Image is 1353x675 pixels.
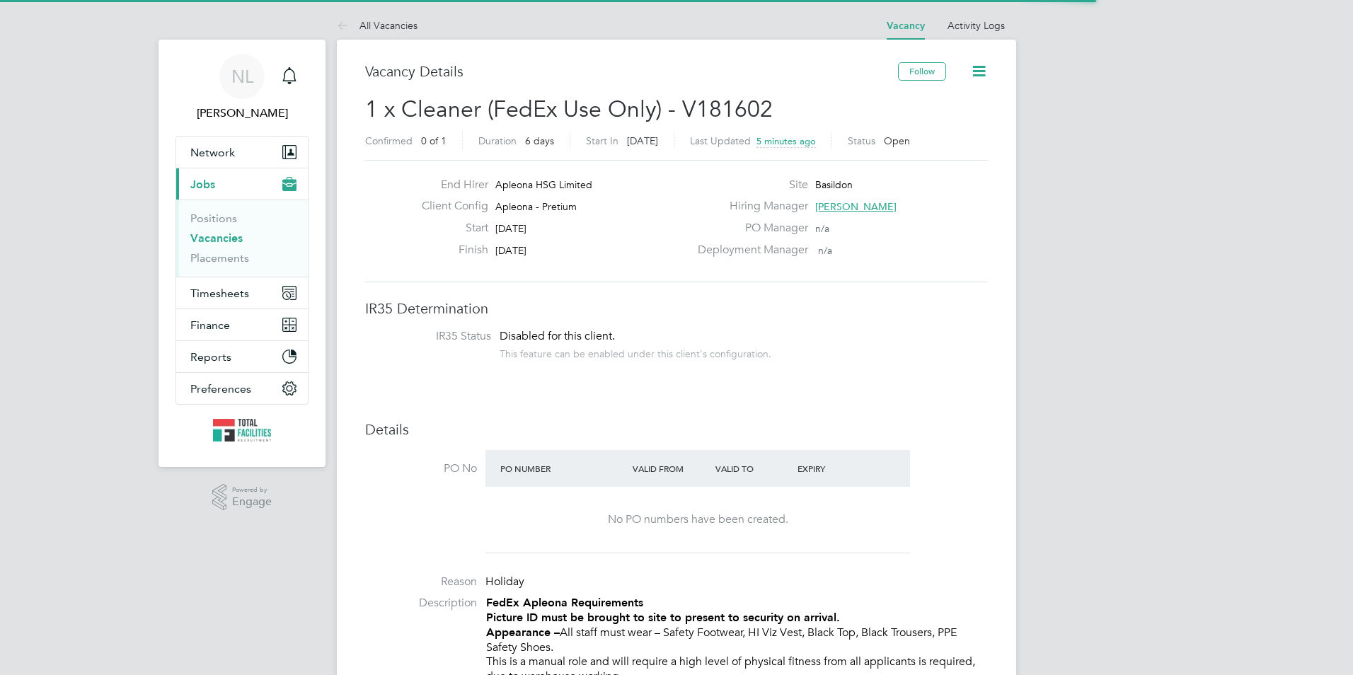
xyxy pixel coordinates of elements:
span: Jobs [190,178,215,191]
button: Preferences [176,373,308,404]
label: Hiring Manager [689,199,808,214]
span: Nicola Lawrence [175,105,309,122]
div: Jobs [176,200,308,277]
span: Preferences [190,382,251,396]
span: [DATE] [495,222,526,235]
nav: Main navigation [159,40,326,467]
button: Follow [898,62,946,81]
div: Valid To [712,456,795,481]
div: This feature can be enabled under this client's configuration. [500,344,771,360]
span: [DATE] [627,134,658,147]
label: Duration [478,134,517,147]
a: NL[PERSON_NAME] [175,54,309,122]
span: Holiday [485,575,524,589]
span: Timesheets [190,287,249,300]
label: IR35 Status [379,329,491,344]
strong: Picture ID must be brought to site to present to security on arrival. [486,611,840,624]
label: Site [689,178,808,192]
h3: IR35 Determination [365,299,988,318]
span: 6 days [525,134,554,147]
label: Start [410,221,488,236]
span: Apleona HSG Limited [495,178,592,191]
span: Open [884,134,910,147]
a: Positions [190,212,237,225]
button: Finance [176,309,308,340]
a: All Vacancies [337,19,418,32]
div: No PO numbers have been created. [500,512,896,527]
button: Reports [176,341,308,372]
span: 5 minutes ago [756,135,816,147]
span: Finance [190,318,230,332]
a: Activity Logs [948,19,1005,32]
span: Basildon [815,178,853,191]
a: Vacancy [887,20,925,32]
label: Description [365,596,477,611]
span: n/a [818,244,832,257]
h3: Vacancy Details [365,62,898,81]
span: Apleona - Pretium [495,200,577,213]
label: Client Config [410,199,488,214]
a: Placements [190,251,249,265]
span: n/a [815,222,829,235]
label: PO No [365,461,477,476]
a: Vacancies [190,231,243,245]
label: PO Manager [689,221,808,236]
label: Deployment Manager [689,243,808,258]
button: Jobs [176,168,308,200]
span: [PERSON_NAME] [815,200,897,213]
span: 0 of 1 [421,134,447,147]
label: Start In [586,134,618,147]
label: Finish [410,243,488,258]
div: Expiry [794,456,877,481]
strong: FedEx Apleona Requirements [486,596,643,609]
span: Disabled for this client. [500,329,615,343]
span: Engage [232,496,272,508]
div: PO Number [497,456,629,481]
img: tfrecruitment-logo-retina.png [213,419,271,442]
button: Timesheets [176,277,308,308]
span: Powered by [232,484,272,496]
a: Powered byEngage [212,484,272,511]
span: [DATE] [495,244,526,257]
a: Go to home page [175,419,309,442]
label: End Hirer [410,178,488,192]
span: Reports [190,350,231,364]
span: 1 x Cleaner (FedEx Use Only) - V181602 [365,96,773,123]
div: Valid From [629,456,712,481]
span: NL [231,67,253,86]
label: Confirmed [365,134,413,147]
label: Status [848,134,875,147]
label: Reason [365,575,477,589]
strong: Appearance – [486,625,560,639]
label: Last Updated [690,134,751,147]
button: Network [176,137,308,168]
h3: Details [365,420,988,439]
span: Network [190,146,235,159]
